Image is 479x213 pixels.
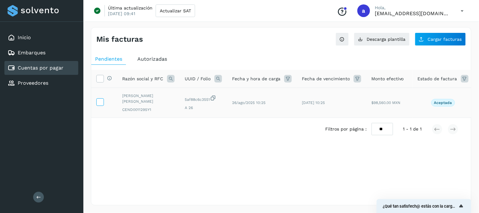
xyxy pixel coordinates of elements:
[185,105,222,111] span: A 26
[137,56,167,62] span: Autorizadas
[18,65,63,71] a: Cuentas por pagar
[156,4,195,17] button: Actualizar SAT
[371,100,400,105] span: $98,560.00 MXN
[18,50,45,56] a: Embarques
[185,95,222,102] span: 5af88c6c3551
[354,33,410,46] button: Descarga plantilla
[383,202,465,210] button: Mostrar encuesta - ¿Qué tan satisfech@ estás con la carga de tus facturas?
[122,93,175,104] span: [PERSON_NAME] [PERSON_NAME]
[434,100,452,105] p: Aceptada
[95,56,122,62] span: Pendientes
[428,37,462,41] span: Cargar facturas
[403,126,422,132] span: 1 - 1 de 1
[371,76,404,82] span: Monto efectivo
[18,34,31,40] a: Inicio
[367,37,406,41] span: Descarga plantilla
[122,76,163,82] span: Razón social y RFC
[185,76,211,82] span: UUID / Folio
[108,11,135,16] p: [DATE] 09:41
[232,76,280,82] span: Fecha y hora de carga
[418,76,457,82] span: Estado de factura
[4,31,78,45] div: Inicio
[325,126,367,132] span: Filtros por página :
[232,100,266,105] span: 26/ago/2025 10:25
[375,10,451,16] p: asesoresdiferidos@astpsa.com
[160,9,191,13] span: Actualizar SAT
[18,80,48,86] a: Proveedores
[4,76,78,90] div: Proveedores
[415,33,466,46] button: Cargar facturas
[302,76,350,82] span: Fecha de vencimiento
[302,100,325,105] span: [DATE] 10:25
[108,5,153,11] p: Última actualización
[383,204,458,209] span: ¿Qué tan satisfech@ estás con la carga de tus facturas?
[122,107,175,113] span: CEND001129SY1
[375,5,451,10] p: Hola,
[4,61,78,75] div: Cuentas por pagar
[4,46,78,60] div: Embarques
[96,35,143,44] h4: Mis facturas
